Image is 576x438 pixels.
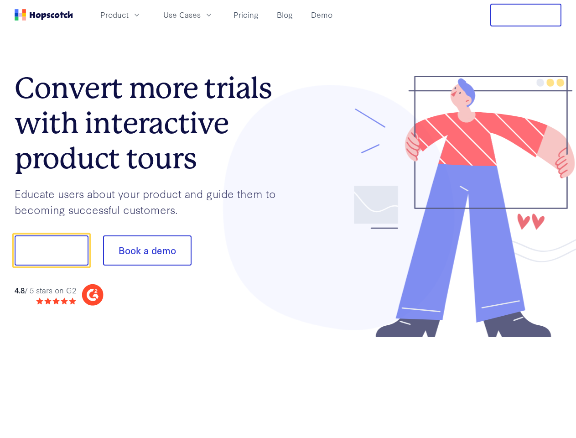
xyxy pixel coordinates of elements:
[15,186,288,217] p: Educate users about your product and guide them to becoming successful customers.
[15,9,73,21] a: Home
[103,235,192,266] button: Book a demo
[15,285,25,295] strong: 4.8
[15,71,288,176] h1: Convert more trials with interactive product tours
[230,7,262,22] a: Pricing
[158,7,219,22] button: Use Cases
[95,7,147,22] button: Product
[163,9,201,21] span: Use Cases
[273,7,296,22] a: Blog
[15,285,76,296] div: / 5 stars on G2
[15,235,88,266] button: Show me!
[490,4,561,26] button: Free Trial
[100,9,129,21] span: Product
[307,7,336,22] a: Demo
